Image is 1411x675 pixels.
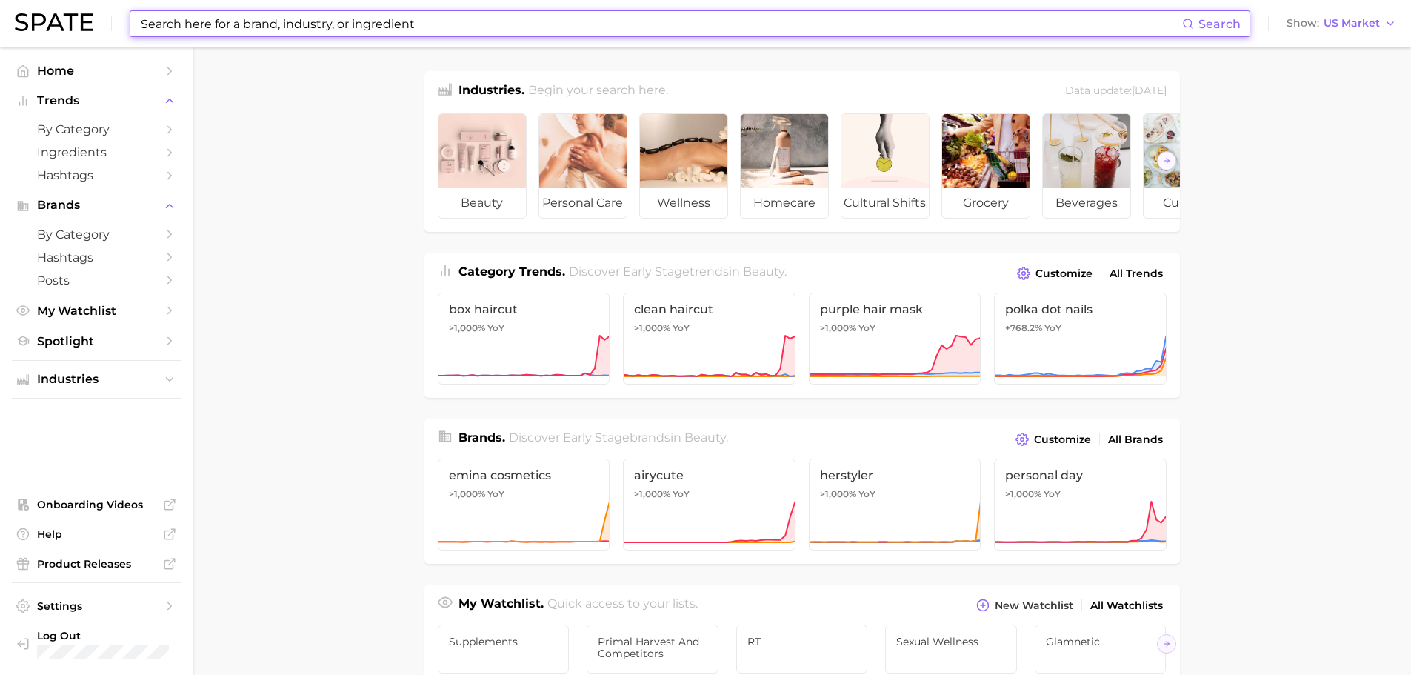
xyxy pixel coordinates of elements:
[634,468,784,482] span: airycute
[1013,263,1095,284] button: Customize
[438,459,610,551] a: emina cosmetics>1,000% YoY
[885,625,1017,674] a: Sexual Wellness
[458,430,505,445] span: Brands .
[841,188,929,218] span: cultural shifts
[634,322,670,333] span: >1,000%
[487,322,504,334] span: YoY
[973,595,1076,616] button: New Watchlist
[12,595,181,617] a: Settings
[449,468,599,482] span: emina cosmetics
[684,430,726,445] span: beauty
[841,113,930,219] a: cultural shifts
[37,94,156,107] span: Trends
[458,595,544,616] h1: My Watchlist.
[858,488,875,500] span: YoY
[858,322,875,334] span: YoY
[12,625,181,663] a: Log out. Currently logged in with e-mail jpascucci@yellowwoodpartners.com.
[458,82,524,102] h1: Industries.
[12,223,181,246] a: by Category
[1143,113,1232,219] a: culinary
[12,246,181,269] a: Hashtags
[1012,429,1094,450] button: Customize
[809,293,981,385] a: purple hair mask>1,000% YoY
[623,293,795,385] a: clean haircut>1,000% YoY
[37,599,156,613] span: Settings
[743,265,784,279] span: beauty
[12,164,181,187] a: Hashtags
[741,188,828,218] span: homecare
[1065,82,1167,102] div: Data update: [DATE]
[820,322,856,333] span: >1,000%
[37,199,156,212] span: Brands
[634,488,670,499] span: >1,000%
[528,82,668,102] h2: Begin your search here.
[15,13,93,31] img: SPATE
[994,293,1167,385] a: polka dot nails+768.2% YoY
[1144,188,1231,218] span: culinary
[941,113,1030,219] a: grocery
[1108,433,1163,446] span: All Brands
[587,625,718,674] a: Primal Harvest and Competitors
[1044,322,1061,334] span: YoY
[1034,433,1091,446] span: Customize
[673,488,690,500] span: YoY
[438,293,610,385] a: box haircut>1,000% YoY
[487,488,504,500] span: YoY
[1110,267,1163,280] span: All Trends
[1104,430,1167,450] a: All Brands
[1157,151,1176,170] button: Scroll Right
[37,629,227,642] span: Log Out
[942,188,1030,218] span: grocery
[37,250,156,265] span: Hashtags
[509,430,728,445] span: Discover Early Stage brands in .
[820,302,970,316] span: purple hair mask
[623,459,795,551] a: airycute>1,000% YoY
[12,299,181,322] a: My Watchlist
[736,625,868,674] a: RT
[12,90,181,112] button: Trends
[809,459,981,551] a: herstyler>1,000% YoY
[12,269,181,292] a: Posts
[37,528,156,541] span: Help
[37,145,156,159] span: Ingredients
[438,188,526,218] span: beauty
[569,265,787,279] span: Discover Early Stage trends in .
[740,113,829,219] a: homecare
[1044,488,1061,500] span: YoY
[598,636,707,659] span: Primal Harvest and Competitors
[37,273,156,287] span: Posts
[438,625,570,674] a: Supplements
[640,188,727,218] span: wellness
[37,373,156,386] span: Industries
[12,141,181,164] a: Ingredients
[37,557,156,571] span: Product Releases
[37,498,156,511] span: Onboarding Videos
[12,194,181,216] button: Brands
[37,227,156,242] span: by Category
[1005,302,1155,316] span: polka dot nails
[37,122,156,136] span: by Category
[1043,188,1130,218] span: beverages
[896,636,1006,648] span: Sexual Wellness
[1106,264,1167,284] a: All Trends
[1035,625,1167,674] a: Glamnetic
[438,113,527,219] a: beauty
[673,322,690,334] span: YoY
[1090,599,1163,612] span: All Watchlists
[458,265,565,279] span: Category Trends .
[449,636,558,648] span: Supplements
[1005,322,1042,333] span: +768.2%
[37,304,156,318] span: My Watchlist
[12,523,181,545] a: Help
[1087,596,1167,616] a: All Watchlists
[538,113,627,219] a: personal care
[994,459,1167,551] a: personal day>1,000% YoY
[37,168,156,182] span: Hashtags
[12,553,181,575] a: Product Releases
[12,493,181,516] a: Onboarding Videos
[139,11,1182,36] input: Search here for a brand, industry, or ingredient
[449,488,485,499] span: >1,000%
[747,636,857,648] span: RT
[1005,468,1155,482] span: personal day
[37,334,156,348] span: Spotlight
